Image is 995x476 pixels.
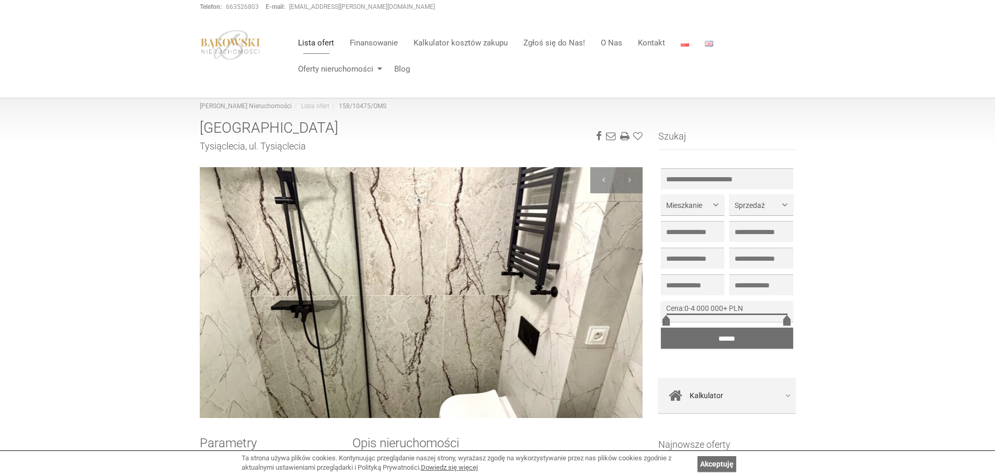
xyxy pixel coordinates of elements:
[406,32,516,53] a: Kalkulator kosztów zakupu
[705,41,713,47] img: English
[658,131,796,150] h3: Szukaj
[226,3,259,10] a: 663526803
[200,120,643,136] h1: [GEOGRAPHIC_DATA]
[681,41,689,47] img: Polski
[200,436,337,458] h2: Parametry
[290,59,386,79] a: Oferty nieruchomości
[666,304,684,312] span: Cena:
[200,3,222,10] strong: Telefon:
[292,102,329,111] li: Lista ofert
[266,3,285,10] strong: E-mail:
[666,200,711,211] span: Mieszkanie
[661,194,724,215] button: Mieszkanie
[735,200,780,211] span: Sprzedaż
[200,102,292,110] a: [PERSON_NAME] Nieruchomości
[242,454,692,473] div: Ta strona używa plików cookies. Kontynuując przeglądanie naszej strony, wyrażasz zgodę na wykorzy...
[290,32,342,53] a: Lista ofert
[386,59,410,79] a: Blog
[661,301,793,322] div: -
[200,30,261,60] img: logo
[697,456,736,472] a: Akceptuję
[691,304,743,312] span: 4 000 000+ PLN
[352,436,643,458] h2: Opis nieruchomości
[200,167,643,418] img: Mieszkanie Sprzedaż Katowice Tysiąclecia Tysiąclecia
[421,463,478,471] a: Dowiedz się więcej
[690,388,723,403] span: Kalkulator
[630,32,673,53] a: Kontakt
[729,194,793,215] button: Sprzedaż
[339,102,386,110] a: 158/10475/OMS
[593,32,630,53] a: O Nas
[289,3,435,10] a: [EMAIL_ADDRESS][PERSON_NAME][DOMAIN_NAME]
[684,304,689,312] span: 0
[516,32,593,53] a: Zgłoś się do Nas!
[658,439,796,458] h3: Najnowsze oferty
[200,141,643,152] h2: Tysiąclecia, ul. Tysiąclecia
[342,32,406,53] a: Finansowanie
